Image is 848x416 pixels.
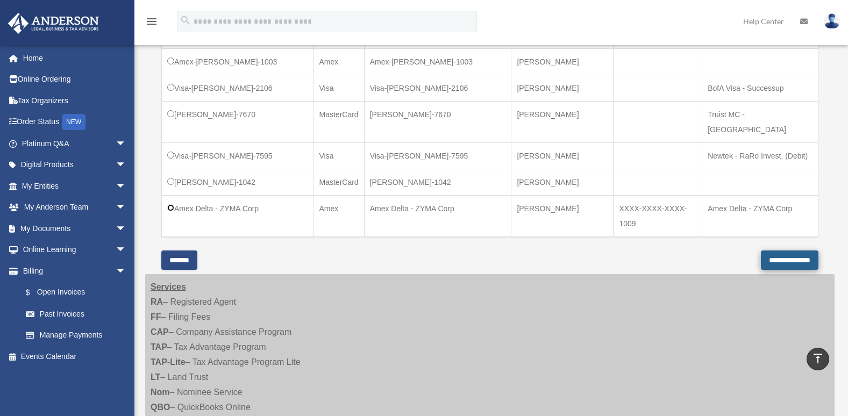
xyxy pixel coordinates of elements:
[702,196,818,238] td: Amex Delta - ZYMA Corp
[116,133,137,155] span: arrow_drop_down
[364,169,511,196] td: [PERSON_NAME]-1042
[151,357,186,367] strong: TAP-Lite
[824,13,840,29] img: User Pic
[364,49,511,75] td: Amex-[PERSON_NAME]-1003
[8,346,142,367] a: Events Calendar
[807,348,829,370] a: vertical_align_top
[364,196,511,238] td: Amex Delta - ZYMA Corp
[364,102,511,143] td: [PERSON_NAME]-7670
[162,75,314,102] td: Visa-[PERSON_NAME]-2106
[511,75,614,102] td: [PERSON_NAME]
[116,239,137,261] span: arrow_drop_down
[313,143,364,169] td: Visa
[313,49,364,75] td: Amex
[162,143,314,169] td: Visa-[PERSON_NAME]-7595
[702,75,818,102] td: BofA Visa - Successup
[116,260,137,282] span: arrow_drop_down
[151,342,167,352] strong: TAP
[702,143,818,169] td: Newtek - RaRo Invest. (Debit)
[364,75,511,102] td: Visa-[PERSON_NAME]-2106
[5,13,102,34] img: Anderson Advisors Platinum Portal
[8,260,137,282] a: Billingarrow_drop_down
[313,75,364,102] td: Visa
[511,143,614,169] td: [PERSON_NAME]
[15,282,132,304] a: $Open Invoices
[8,111,142,133] a: Order StatusNEW
[511,102,614,143] td: [PERSON_NAME]
[313,196,364,238] td: Amex
[8,154,142,176] a: Digital Productsarrow_drop_down
[8,197,142,218] a: My Anderson Teamarrow_drop_down
[151,327,169,336] strong: CAP
[145,15,158,28] i: menu
[8,69,142,90] a: Online Ordering
[162,196,314,238] td: Amex Delta - ZYMA Corp
[511,169,614,196] td: [PERSON_NAME]
[116,218,137,240] span: arrow_drop_down
[62,114,85,130] div: NEW
[313,169,364,196] td: MasterCard
[8,47,142,69] a: Home
[151,388,170,397] strong: Nom
[32,286,37,299] span: $
[8,90,142,111] a: Tax Organizers
[162,102,314,143] td: [PERSON_NAME]-7670
[511,196,614,238] td: [PERSON_NAME]
[151,282,186,291] strong: Services
[116,154,137,176] span: arrow_drop_down
[180,15,191,26] i: search
[151,403,170,412] strong: QBO
[151,372,160,382] strong: LT
[15,325,137,346] a: Manage Payments
[8,175,142,197] a: My Entitiesarrow_drop_down
[313,102,364,143] td: MasterCard
[145,19,158,28] a: menu
[116,175,137,197] span: arrow_drop_down
[364,143,511,169] td: Visa-[PERSON_NAME]-7595
[151,297,163,306] strong: RA
[811,352,824,365] i: vertical_align_top
[151,312,161,321] strong: FF
[162,49,314,75] td: Amex-[PERSON_NAME]-1003
[8,239,142,261] a: Online Learningarrow_drop_down
[15,303,137,325] a: Past Invoices
[702,102,818,143] td: Truist MC - [GEOGRAPHIC_DATA]
[614,196,702,238] td: XXXX-XXXX-XXXX-1009
[116,197,137,219] span: arrow_drop_down
[511,49,614,75] td: [PERSON_NAME]
[8,133,142,154] a: Platinum Q&Aarrow_drop_down
[162,169,314,196] td: [PERSON_NAME]-1042
[8,218,142,239] a: My Documentsarrow_drop_down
